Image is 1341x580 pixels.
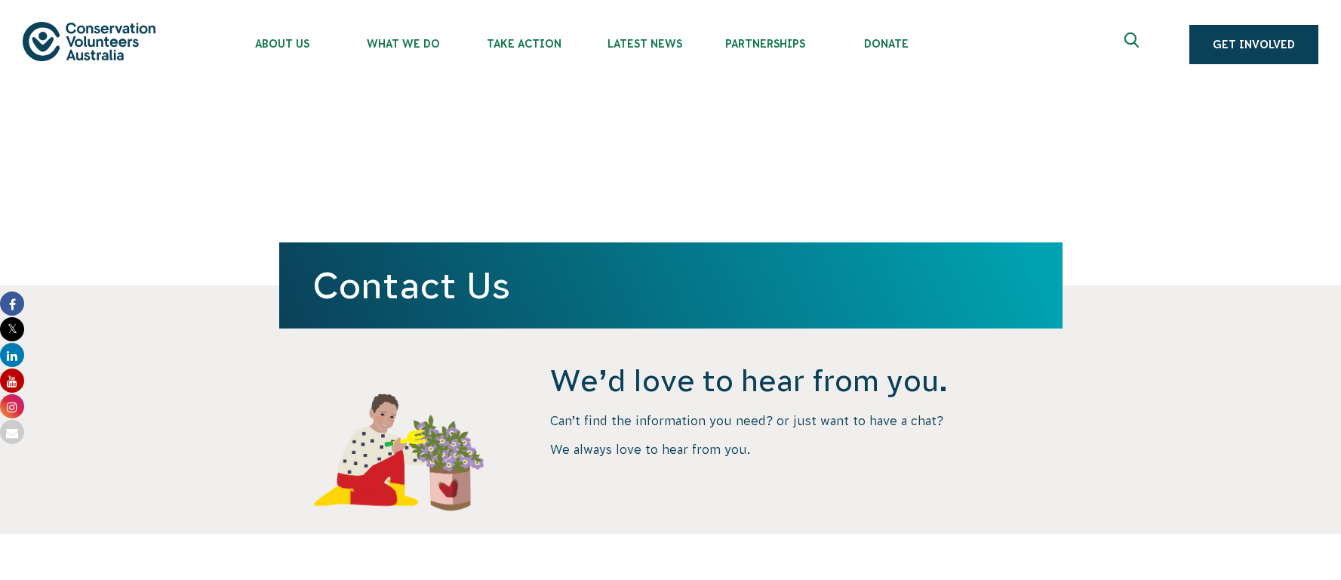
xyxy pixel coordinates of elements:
[222,38,343,50] span: About Us
[23,22,155,60] img: logo.svg
[826,38,946,50] span: Donate
[312,265,1029,306] h1: Contact Us
[343,38,463,50] span: What We Do
[550,441,1062,458] p: We always love to hear from you.
[705,38,826,50] span: Partnerships
[1115,26,1152,63] button: Expand search box Close search box
[550,412,1062,429] p: Can’t find the information you need? or just want to have a chat?
[550,361,1062,400] h4: We’d love to hear from you.
[463,38,584,50] span: Take Action
[1124,32,1143,57] span: Expand search box
[584,38,705,50] span: Latest News
[1189,25,1318,64] a: Get Involved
